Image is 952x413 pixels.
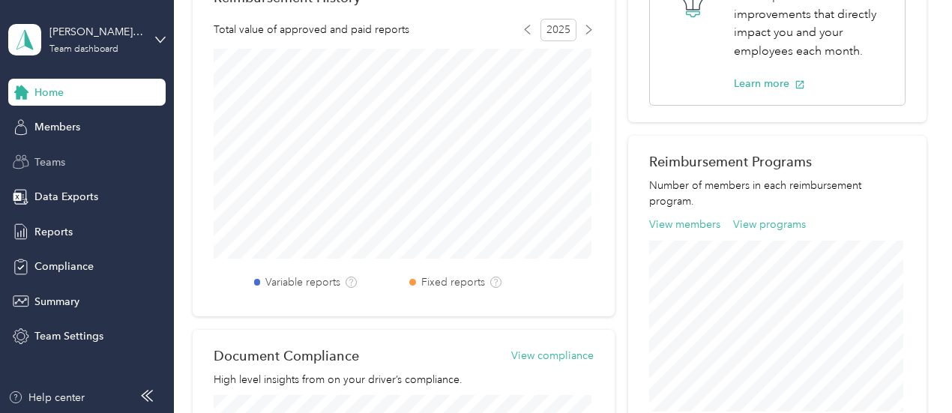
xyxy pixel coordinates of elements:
span: Home [34,85,64,100]
iframe: Everlance-gr Chat Button Frame [868,329,952,413]
label: Variable reports [265,274,340,290]
p: Number of members in each reimbursement program. [649,178,906,209]
p: High level insights from on your driver’s compliance. [214,372,594,388]
button: View compliance [511,348,594,364]
span: Total value of approved and paid reports [214,22,409,37]
h2: Reimbursement Programs [649,154,906,169]
span: Compliance [34,259,94,274]
span: Members [34,119,80,135]
button: Help center [8,390,85,406]
span: Summary [34,294,79,310]
button: View programs [733,217,806,232]
span: Reports [34,224,73,240]
span: 2025 [540,19,576,41]
h2: Document Compliance [214,348,359,364]
span: Team Settings [34,328,103,344]
div: [PERSON_NAME] team [49,24,143,40]
span: Teams [34,154,65,170]
button: Learn more [734,76,805,91]
label: Fixed reports [421,274,485,290]
button: View members [649,217,720,232]
span: Data Exports [34,189,98,205]
div: Team dashboard [49,45,118,54]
